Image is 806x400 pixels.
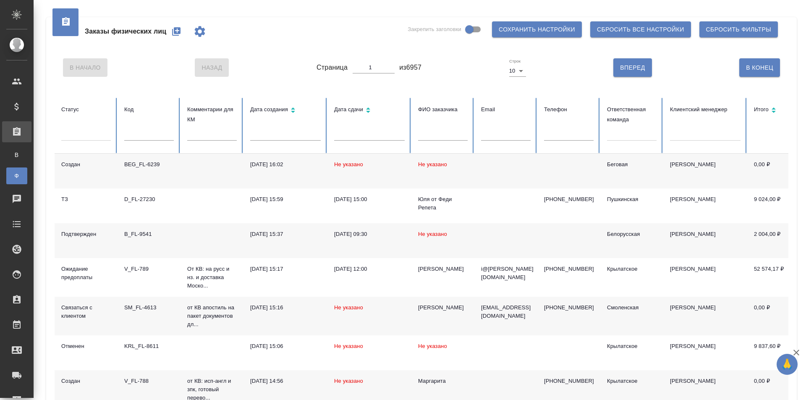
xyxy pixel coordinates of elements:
span: Закрепить заголовки [408,25,461,34]
div: Телефон [544,105,594,115]
span: В Конец [746,63,773,73]
div: Статус [61,105,111,115]
div: [DATE] 16:02 [250,160,321,169]
span: Ф [10,172,23,180]
div: D_FL-27230 [124,195,174,204]
button: Сохранить настройки [492,21,582,37]
button: Создать [166,21,186,42]
p: i@[PERSON_NAME][DOMAIN_NAME] [481,265,531,282]
div: Крылатское [607,377,657,385]
button: Вперед [613,58,652,77]
div: Смоленская [607,303,657,312]
div: V_FL-788 [124,377,174,385]
span: Не указано [334,161,363,167]
td: [PERSON_NAME] [663,297,747,335]
div: [PERSON_NAME] [418,265,468,273]
td: [PERSON_NAME] [663,335,747,370]
div: [DATE] 15:37 [250,230,321,238]
span: Не указано [334,343,363,349]
div: Пушкинская [607,195,657,204]
span: Сбросить все настройки [597,24,684,35]
span: 🙏 [780,356,794,373]
span: В [10,151,23,159]
span: Заказы физических лиц [85,26,166,37]
div: ФИО заказчика [418,105,468,115]
p: [PHONE_NUMBER] [544,303,594,312]
div: KRL_FL-8611 [124,342,174,350]
div: Комментарии для КМ [187,105,237,125]
div: [DATE] 15:59 [250,195,321,204]
div: [DATE] 14:56 [250,377,321,385]
td: [PERSON_NAME] [663,188,747,223]
a: В [6,146,27,163]
div: Подтвержден [61,230,111,238]
span: Не указано [334,304,363,311]
div: Сортировка [250,105,321,117]
div: B_FL-9541 [124,230,174,238]
td: [PERSON_NAME] [663,258,747,297]
div: Связаться с клиентом [61,303,111,320]
div: Беговая [607,160,657,169]
p: [PHONE_NUMBER] [544,377,594,385]
div: Крылатское [607,342,657,350]
div: [DATE] 15:16 [250,303,321,312]
div: Маргарита [418,377,468,385]
span: из 6957 [399,63,421,73]
td: [PERSON_NAME] [663,154,747,188]
span: Не указано [418,231,447,237]
span: Не указано [334,378,363,384]
div: Код [124,105,174,115]
div: Создан [61,160,111,169]
div: Создан [61,377,111,385]
span: Не указано [418,161,447,167]
button: 🙏 [777,354,798,375]
div: Сортировка [754,105,803,117]
div: V_FL-789 [124,265,174,273]
div: Сортировка [334,105,405,117]
div: [DATE] 15:17 [250,265,321,273]
div: SM_FL-4613 [124,303,174,312]
div: BEG_FL-6239 [124,160,174,169]
div: [PERSON_NAME] [418,303,468,312]
p: от КВ апостиль на пакет документов дл... [187,303,237,329]
div: [DATE] 15:06 [250,342,321,350]
span: Вперед [620,63,645,73]
span: Сбросить фильтры [706,24,771,35]
div: [DATE] 12:00 [334,265,405,273]
button: В Конец [739,58,780,77]
label: Строк [509,59,521,63]
p: От КВ: на русс и нз. и доставка Моско... [187,265,237,290]
p: [PHONE_NUMBER] [544,195,594,204]
div: Крылатское [607,265,657,273]
button: Сбросить все настройки [590,21,691,37]
span: Страница [317,63,348,73]
div: Отменен [61,342,111,350]
p: [EMAIL_ADDRESS][DOMAIN_NAME] [481,303,531,320]
div: Ожидание предоплаты [61,265,111,282]
span: Не указано [418,343,447,349]
a: Ф [6,167,27,184]
div: Клиентский менеджер [670,105,741,115]
p: [PHONE_NUMBER] [544,265,594,273]
span: Сохранить настройки [499,24,575,35]
div: Email [481,105,531,115]
div: Белорусская [607,230,657,238]
div: [DATE] 15:00 [334,195,405,204]
div: Юля от Феди Репета [418,195,468,212]
div: Ответственная команда [607,105,657,125]
td: [PERSON_NAME] [663,223,747,258]
div: [DATE] 09:30 [334,230,405,238]
button: Сбросить фильтры [699,21,778,37]
div: 10 [509,65,526,77]
div: ТЗ [61,195,111,204]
